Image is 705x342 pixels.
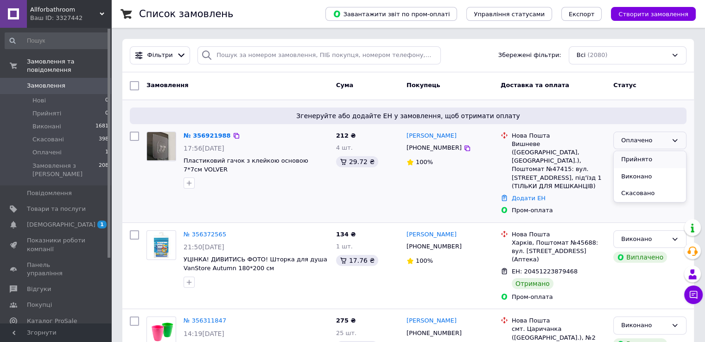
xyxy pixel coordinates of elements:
a: [PERSON_NAME] [406,132,457,140]
button: Чат з покупцем [684,285,703,304]
div: Виконано [621,321,667,330]
span: Доставка та оплата [501,82,569,89]
span: 398 [99,135,108,144]
button: Завантажити звіт по пром-оплаті [325,7,457,21]
span: Згенеруйте або додайте ЕН у замовлення, щоб отримати оплату [133,111,683,120]
div: 29.72 ₴ [336,156,378,167]
span: 25 шт. [336,329,356,336]
a: № 356372565 [184,231,226,238]
span: Товари та послуги [27,205,86,213]
span: Скасовані [32,135,64,144]
span: ЕН: 20451223879468 [512,268,578,275]
span: (2080) [587,51,607,58]
img: Фото товару [147,132,176,160]
span: [DEMOGRAPHIC_DATA] [27,221,95,229]
span: 14:19[DATE] [184,330,224,337]
span: Завантажити звіт по пром-оплаті [333,10,450,18]
span: 100% [416,257,433,264]
span: Allforbathroom [30,6,100,14]
div: Пром-оплата [512,293,606,301]
div: Отримано [512,278,553,289]
button: Експорт [561,7,602,21]
div: Харків, Поштомат №45688: вул. [STREET_ADDRESS] (Аптека) [512,239,606,264]
div: Виконано [621,234,667,244]
div: 17.76 ₴ [336,255,378,266]
span: Покупець [406,82,440,89]
span: 1 [105,148,108,157]
span: Виконані [32,122,61,131]
span: Замовлення [27,82,65,90]
span: Управління статусами [474,11,545,18]
div: Виплачено [613,252,667,263]
a: УЦІНКА! ДИВИТИСЬ ФОТО! Шторка для душа VanStore Autumn 180*200 см [184,256,327,272]
span: Відгуки [27,285,51,293]
img: Фото товару [152,231,171,260]
span: Показники роботи компанії [27,236,86,253]
li: Прийнято [614,151,686,168]
div: Нова Пошта [512,230,606,239]
a: № 356921988 [184,132,231,139]
span: Оплачені [32,148,62,157]
span: Повідомлення [27,189,72,197]
a: [PERSON_NAME] [406,230,457,239]
span: Cума [336,82,353,89]
span: 208 [99,162,108,178]
span: 0 [105,109,108,118]
span: Прийняті [32,109,61,118]
input: Пошук [5,32,109,49]
span: Нові [32,96,46,105]
span: 275 ₴ [336,317,356,324]
a: Фото товару [146,230,176,260]
a: Пластиковий гачок з клейкою основою 7*7см VOLVER [184,157,308,173]
span: Каталог ProSale [27,317,77,325]
input: Пошук за номером замовлення, ПІБ покупця, номером телефону, Email, номером накладної [197,46,441,64]
span: [PHONE_NUMBER] [406,243,462,250]
span: [PHONE_NUMBER] [406,144,462,151]
span: 4 шт. [336,144,353,151]
li: Скасовано [614,185,686,202]
span: Збережені фільтри: [498,51,561,60]
span: 1 [97,221,107,228]
h1: Список замовлень [139,8,233,19]
span: Всі [577,51,586,60]
a: № 356311847 [184,317,226,324]
div: Нова Пошта [512,317,606,325]
span: Замовлення з [PERSON_NAME] [32,162,99,178]
div: Нова Пошта [512,132,606,140]
a: Створити замовлення [602,10,696,17]
a: [PERSON_NAME] [406,317,457,325]
span: 100% [416,158,433,165]
div: Вишневе ([GEOGRAPHIC_DATA], [GEOGRAPHIC_DATA].), Поштомат №47415: вул. [STREET_ADDRESS], під'їзд ... [512,140,606,190]
span: 212 ₴ [336,132,356,139]
div: Ваш ID: 3327442 [30,14,111,22]
span: 134 ₴ [336,231,356,238]
span: 17:56[DATE] [184,145,224,152]
button: Управління статусами [466,7,552,21]
span: Панель управління [27,261,86,278]
div: Пром-оплата [512,206,606,215]
button: Створити замовлення [611,7,696,21]
span: 0 [105,96,108,105]
span: Статус [613,82,636,89]
a: Фото товару [146,132,176,161]
span: Експорт [569,11,595,18]
span: [PHONE_NUMBER] [406,329,462,336]
li: Виконано [614,168,686,185]
div: Оплачено [621,136,667,146]
span: Фільтри [147,51,173,60]
span: 21:50[DATE] [184,243,224,251]
span: 1681 [95,122,108,131]
span: Покупці [27,301,52,309]
span: Замовлення [146,82,188,89]
a: Додати ЕН [512,195,546,202]
span: 1 шт. [336,243,353,250]
span: Створити замовлення [618,11,688,18]
span: Замовлення та повідомлення [27,57,111,74]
